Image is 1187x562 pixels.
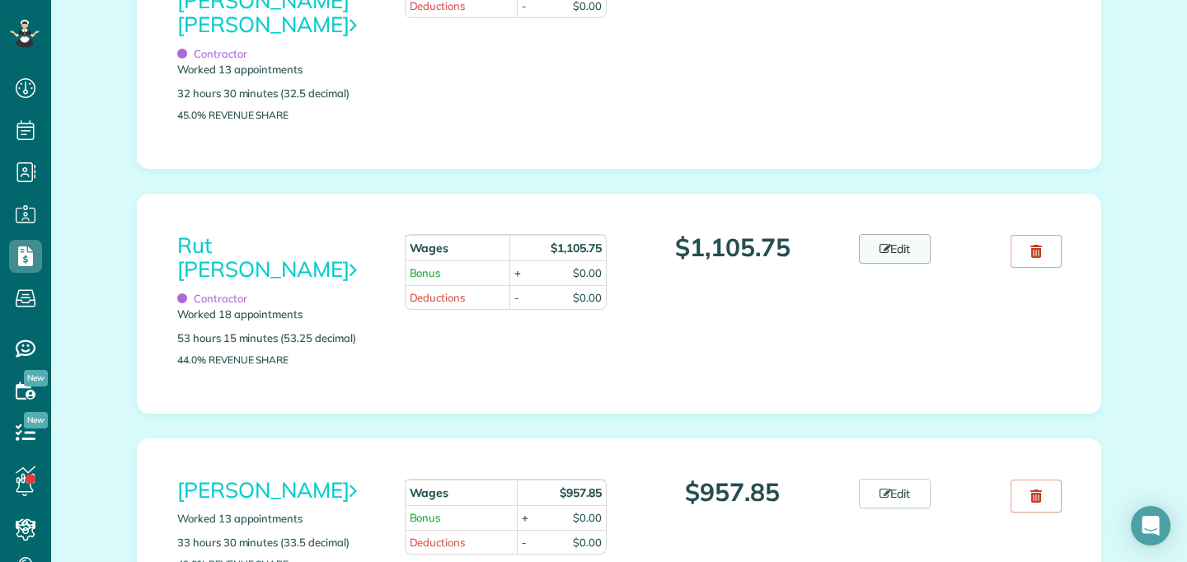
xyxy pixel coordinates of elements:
[177,62,380,77] p: Worked 13 appointments
[177,354,380,365] p: 44.0% Revenue Share
[177,47,247,60] span: Contractor
[177,292,247,305] span: Contractor
[177,110,380,120] p: 45.0% Revenue Share
[522,510,528,526] div: +
[24,370,48,386] span: New
[177,307,380,322] p: Worked 18 appointments
[410,485,449,500] strong: Wages
[177,535,380,550] p: 33 hours 30 minutes (33.5 decimal)
[177,86,380,101] p: 32 hours 30 minutes (32.5 decimal)
[631,234,834,261] p: $1,105.75
[177,330,380,346] p: 53 hours 15 minutes (53.25 decimal)
[1131,506,1171,546] div: Open Intercom Messenger
[514,265,521,281] div: +
[573,265,602,281] div: $0.00
[24,412,48,429] span: New
[551,241,602,255] strong: $1,105.75
[514,290,519,306] div: -
[177,476,356,503] a: [PERSON_NAME]
[859,234,931,264] a: Edit
[522,535,527,550] div: -
[405,505,518,530] td: Bonus
[631,479,834,506] p: $957.85
[859,479,931,508] a: Edit
[177,232,356,283] a: Rut [PERSON_NAME]
[405,530,518,555] td: Deductions
[573,510,602,526] div: $0.00
[560,485,602,500] strong: $957.85
[573,290,602,306] div: $0.00
[405,285,509,310] td: Deductions
[573,535,602,550] div: $0.00
[177,511,380,527] p: Worked 13 appointments
[405,260,509,285] td: Bonus
[410,241,449,255] strong: Wages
